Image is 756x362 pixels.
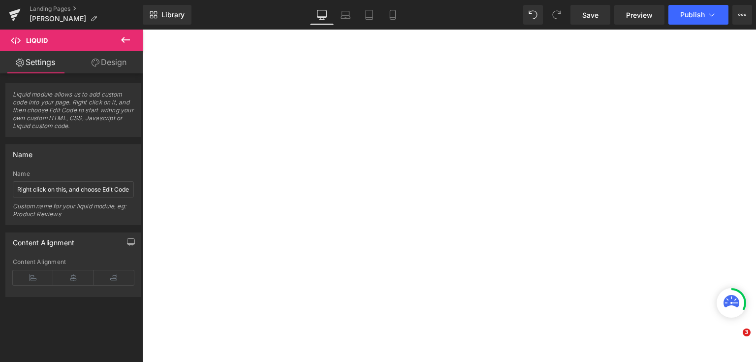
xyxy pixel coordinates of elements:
[13,170,134,177] div: Name
[73,51,145,73] a: Design
[310,5,334,25] a: Desktop
[680,11,705,19] span: Publish
[614,5,664,25] a: Preview
[13,91,134,136] span: Liquid module allows us to add custom code into your page. Right click on it, and then choose Edi...
[732,5,752,25] button: More
[30,15,86,23] span: [PERSON_NAME]
[30,5,143,13] a: Landing Pages
[26,36,48,44] span: Liquid
[723,329,746,352] iframe: Intercom live chat
[13,202,134,225] div: Custom name for your liquid module, eg: Product Reviews
[626,10,653,20] span: Preview
[668,5,728,25] button: Publish
[547,5,567,25] button: Redo
[381,5,405,25] a: Mobile
[13,233,74,247] div: Content Alignment
[357,5,381,25] a: Tablet
[161,10,185,19] span: Library
[743,329,751,336] span: 3
[334,5,357,25] a: Laptop
[523,5,543,25] button: Undo
[13,259,134,265] div: Content Alignment
[13,145,32,159] div: Name
[582,10,598,20] span: Save
[143,5,191,25] a: New Library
